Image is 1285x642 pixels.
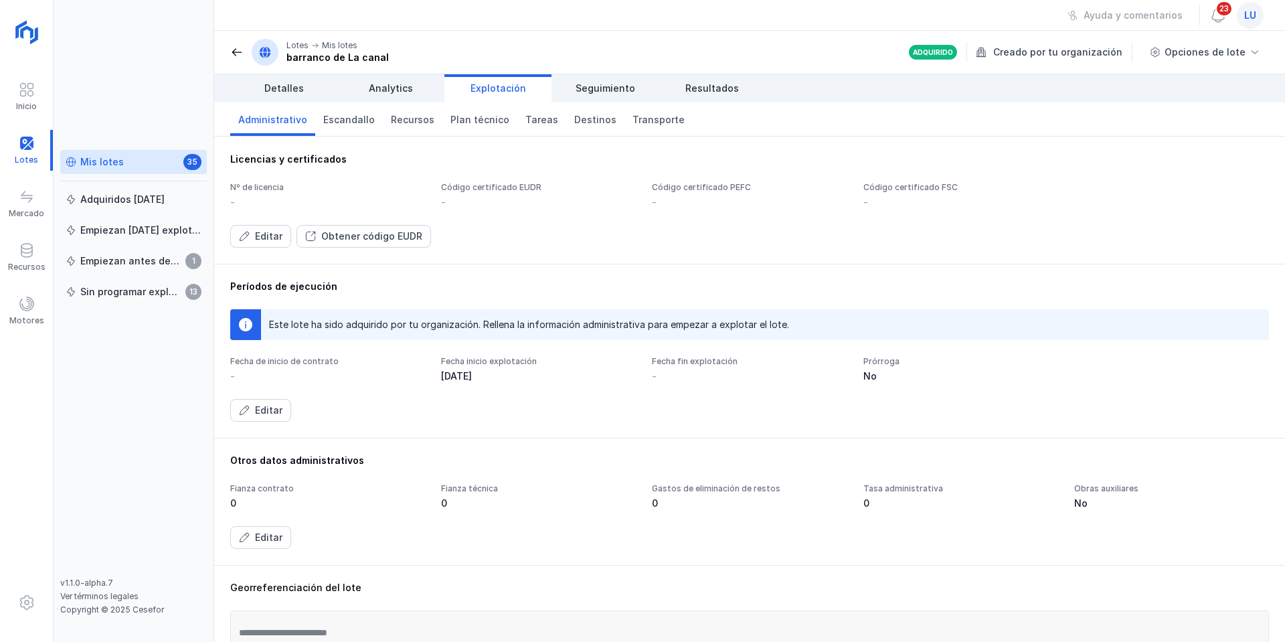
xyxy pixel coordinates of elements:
a: Sin programar explotación13 [60,280,207,304]
div: Obras auxiliares [1074,483,1269,494]
div: Georreferenciación del lote [230,581,1269,594]
div: No [863,370,1058,383]
div: Recursos [8,262,46,272]
div: Fianza contrato [230,483,425,494]
a: Destinos [566,102,624,136]
a: Transporte [624,102,693,136]
span: Seguimiento [576,82,635,95]
div: Mercado [9,208,44,219]
div: 0 [863,497,1058,510]
span: Explotación [470,82,526,95]
div: Períodos de ejecución [230,280,1269,293]
div: - [652,370,657,383]
div: Opciones de lote [1165,46,1246,59]
span: lu [1244,9,1256,22]
div: Código certificado PEFC [652,182,847,193]
a: Mis lotes35 [60,150,207,174]
div: Otros datos administrativos [230,454,1269,467]
a: Explotación [444,74,551,102]
span: Tareas [525,113,558,127]
div: Fecha de inicio de contrato [230,356,425,367]
div: Fecha inicio explotación [441,356,636,367]
button: Editar [230,399,291,422]
a: Administrativo [230,102,315,136]
div: Copyright © 2025 Cesefor [60,605,207,615]
div: Nº de licencia [230,182,425,193]
div: Creado por tu organización [976,42,1134,62]
a: Adquiridos [DATE] [60,187,207,212]
a: Ver términos legales [60,591,139,601]
div: Editar [255,531,282,544]
a: Empiezan antes de 7 días1 [60,249,207,273]
div: [DATE] [441,370,636,383]
div: v1.1.0-alpha.7 [60,578,207,588]
div: Empiezan antes de 7 días [80,254,181,268]
a: Tareas [517,102,566,136]
div: Ayuda y comentarios [1084,9,1183,22]
a: Empiezan [DATE] explotación [60,218,207,242]
div: 0 [652,497,847,510]
span: Plan técnico [450,113,509,127]
div: Sin programar explotación [80,285,181,299]
div: Motores [9,315,44,326]
img: logoRight.svg [10,15,44,49]
div: Inicio [16,101,37,112]
div: Adquirido [913,48,953,57]
span: Resultados [685,82,739,95]
div: Tasa administrativa [863,483,1058,494]
span: 13 [185,284,201,300]
span: Recursos [391,113,434,127]
div: barranco de La canal [286,51,389,64]
div: Mis lotes [80,155,124,169]
span: Analytics [369,82,413,95]
button: Obtener código EUDR [296,225,431,248]
div: Prórroga [863,356,1058,367]
span: Transporte [632,113,685,127]
a: Plan técnico [442,102,517,136]
div: Obtener código EUDR [321,230,422,243]
div: - [863,195,868,209]
div: - [652,195,657,209]
div: - [441,195,446,209]
div: Empiezan [DATE] explotación [80,224,201,237]
div: Licencias y certificados [230,153,1269,166]
div: Fianza técnica [441,483,636,494]
div: Código certificado EUDR [441,182,636,193]
div: Adquiridos [DATE] [80,193,165,206]
div: Lotes [286,40,309,51]
span: 23 [1215,1,1233,17]
div: 0 [230,497,425,510]
div: Gastos de eliminación de restos [652,483,847,494]
button: Ayuda y comentarios [1059,4,1191,27]
a: Detalles [230,74,337,102]
a: Escandallo [315,102,383,136]
div: Editar [255,404,282,417]
div: Este lote ha sido adquirido por tu organización. Rellena la información administrativa para empez... [269,318,789,331]
span: Administrativo [238,113,307,127]
span: Detalles [264,82,304,95]
div: Mis lotes [322,40,357,51]
div: Código certificado FSC [863,182,1058,193]
span: 1 [185,253,201,269]
div: No [1074,497,1269,510]
a: Seguimiento [551,74,659,102]
div: - [230,370,235,383]
div: - [230,195,235,209]
a: Resultados [659,74,766,102]
button: Editar [230,526,291,549]
a: Analytics [337,74,444,102]
a: Recursos [383,102,442,136]
div: Editar [255,230,282,243]
button: Editar [230,225,291,248]
span: Destinos [574,113,616,127]
span: 35 [183,154,201,170]
div: 0 [441,497,636,510]
div: Fecha fin explotación [652,356,847,367]
span: Escandallo [323,113,375,127]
